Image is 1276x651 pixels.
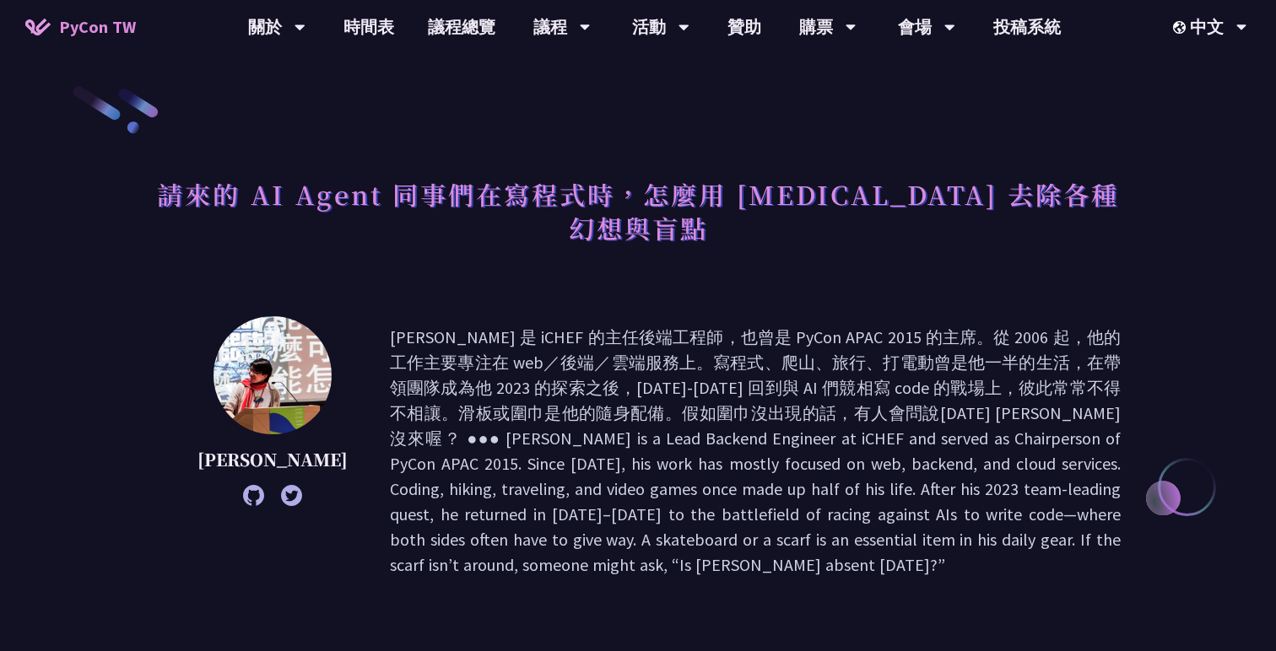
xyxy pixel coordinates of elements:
[155,169,1121,253] h1: 請來的 AI Agent 同事們在寫程式時，怎麼用 [MEDICAL_DATA] 去除各種幻想與盲點
[59,14,136,40] span: PyCon TW
[8,6,153,48] a: PyCon TW
[1173,21,1190,34] img: Locale Icon
[197,447,348,472] p: [PERSON_NAME]
[25,19,51,35] img: Home icon of PyCon TW 2025
[214,316,332,434] img: Keith Yang
[390,325,1121,578] p: [PERSON_NAME] 是 iCHEF 的主任後端工程師，也曾是 PyCon APAC 2015 的主席。從 2006 起，他的工作主要專注在 web／後端／雲端服務上。寫程式、爬山、旅行、...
